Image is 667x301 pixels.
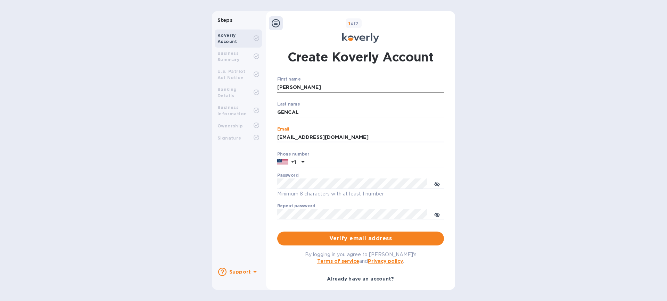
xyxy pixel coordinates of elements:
b: Ownership [217,123,243,128]
label: Email [277,127,289,131]
a: Privacy policy [368,258,403,264]
h1: Create Koverly Account [288,48,434,66]
span: By logging in you agree to [PERSON_NAME]'s and . [305,252,417,264]
button: toggle password visibility [430,177,444,191]
b: Business Information [217,105,247,116]
label: Password [277,174,298,178]
button: toggle password visibility [430,207,444,221]
label: Repeat password [277,204,315,208]
input: Enter your last name [277,107,444,118]
input: Enter your first name [277,82,444,93]
b: Business Summary [217,51,240,62]
a: Terms of service [317,258,359,264]
b: Banking Details [217,87,237,98]
span: Verify email address [283,234,438,243]
img: US [277,158,288,166]
b: Steps [217,17,232,23]
b: Already have an account? [327,276,394,282]
label: Phone number [277,152,309,156]
b: of 7 [348,21,359,26]
label: First name [277,77,300,82]
span: 1 [348,21,350,26]
p: +1 [291,159,296,166]
input: Email [277,132,444,143]
b: U.S. Patriot Act Notice [217,69,246,80]
p: Minimum 8 characters with at least 1 number [277,190,444,198]
b: Support [229,269,251,275]
button: Verify email address [277,232,444,245]
b: Signature [217,135,241,141]
label: Last name [277,102,300,106]
b: Koverly Account [217,33,237,44]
